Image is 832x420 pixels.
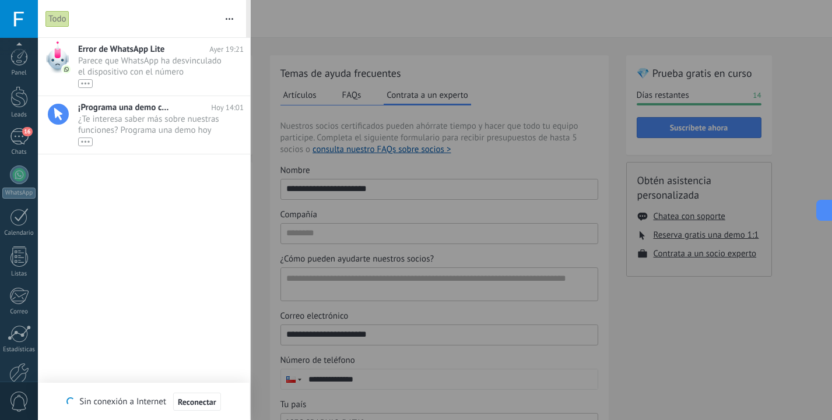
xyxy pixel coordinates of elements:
[173,393,221,411] button: Reconectar
[78,137,93,146] div: •••
[78,55,222,88] span: Parece que WhatsApp ha desvinculado el dispositivo con el número (56997427014) de tu cuenta. Vuel...
[38,96,250,154] a: ¡Programa una demo con un experto! Hoy 14:01 ¿Te interesa saber más sobre nuestras funciones? Pro...
[211,102,244,113] span: Hoy 14:01
[78,114,222,146] span: ¿Te interesa saber más sobre nuestras funciones? Programa una demo hoy mismo!
[38,38,250,96] a: Error de WhatsApp Lite Ayer 19:21 Parece que WhatsApp ha desvinculado el dispositivo con el númer...
[2,69,36,77] div: Panel
[45,10,69,27] div: Todo
[209,44,244,55] span: Ayer 19:21
[2,346,36,354] div: Estadísticas
[62,65,71,73] img: com.amocrm.amocrmwa.svg
[78,102,171,113] span: ¡Programa una demo con un experto!
[2,270,36,278] div: Listas
[78,79,93,88] div: •••
[2,230,36,237] div: Calendario
[2,308,36,316] div: Correo
[66,392,220,411] div: Sin conexión a Internet
[2,188,36,199] div: WhatsApp
[2,111,36,119] div: Leads
[178,398,216,406] span: Reconectar
[78,44,164,55] span: Error de WhatsApp Lite
[22,127,32,136] span: 16
[2,149,36,156] div: Chats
